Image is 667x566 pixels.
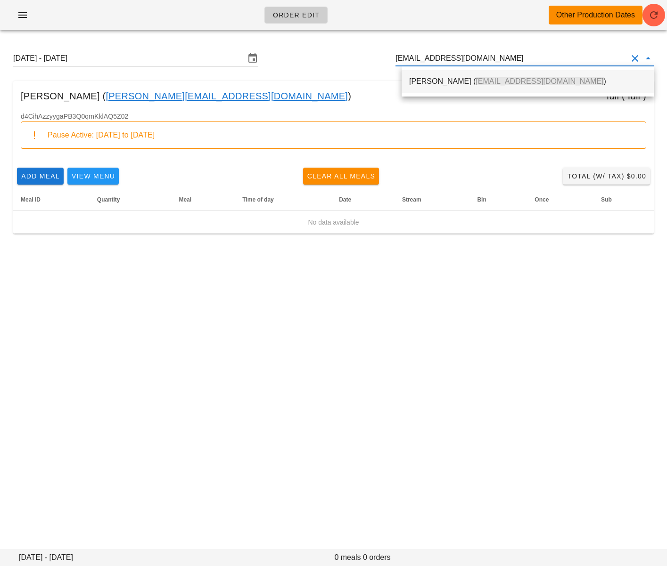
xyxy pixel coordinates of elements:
div: Other Production Dates [556,9,635,21]
div: [PERSON_NAME] ( ) [409,77,646,86]
span: Once [535,196,549,203]
span: Order Edit [272,11,320,19]
span: Bin [477,196,486,203]
th: Once: Not sorted. Activate to sort ascending. [527,188,593,211]
span: Stream [402,196,421,203]
th: Stream: Not sorted. Activate to sort ascending. [395,188,470,211]
span: View Menu [71,172,115,180]
a: [PERSON_NAME][EMAIL_ADDRESS][DOMAIN_NAME] [106,89,348,104]
th: Bin: Not sorted. Activate to sort ascending. [469,188,527,211]
div: [PERSON_NAME] ( ) full ( full ) [13,81,654,111]
span: Date [339,196,351,203]
th: Date: Not sorted. Activate to sort ascending. [331,188,395,211]
th: Meal ID: Not sorted. Activate to sort ascending. [13,188,90,211]
span: Time of day [242,196,273,203]
th: Sub: Not sorted. Activate to sort ascending. [593,188,654,211]
td: No data available [13,211,654,234]
div: Pause Active: [DATE] to [DATE] [48,130,638,140]
button: Add Meal [17,168,64,185]
span: Sub [601,196,612,203]
span: Quantity [97,196,120,203]
th: Meal: Not sorted. Activate to sort ascending. [171,188,235,211]
button: Clear All Meals [303,168,379,185]
span: Total (w/ Tax) $0.00 [567,172,646,180]
span: Meal ID [21,196,41,203]
th: Quantity: Not sorted. Activate to sort ascending. [90,188,172,211]
button: View Menu [67,168,119,185]
a: Order Edit [264,7,328,24]
button: Clear Customer [629,53,641,64]
button: Total (w/ Tax) $0.00 [563,168,650,185]
span: Add Meal [21,172,60,180]
div: d4CihAzzyygaPB3Q0qmKklAQ5Z02 [13,111,654,164]
span: Clear All Meals [307,172,376,180]
span: [EMAIL_ADDRESS][DOMAIN_NAME] [476,77,603,85]
th: Time of day: Not sorted. Activate to sort ascending. [235,188,331,211]
span: Meal [179,196,191,203]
